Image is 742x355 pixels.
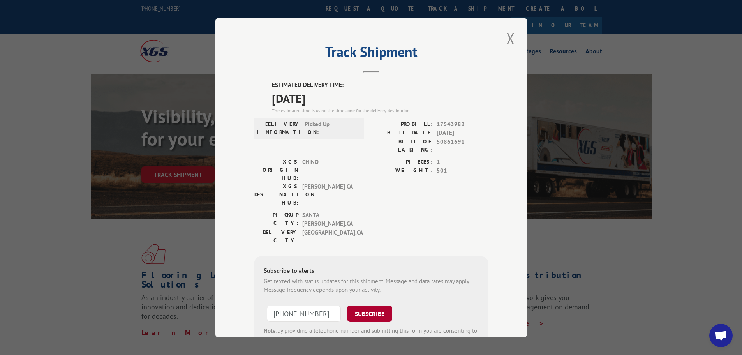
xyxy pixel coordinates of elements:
h2: Track Shipment [254,46,488,61]
span: [PERSON_NAME] CA [302,182,355,207]
span: [DATE] [437,129,488,138]
button: Close modal [504,28,517,49]
span: [GEOGRAPHIC_DATA] , CA [302,228,355,244]
label: PICKUP CITY: [254,210,298,228]
label: XGS ORIGIN HUB: [254,157,298,182]
button: SUBSCRIBE [347,305,392,321]
span: 1 [437,157,488,166]
input: Phone Number [267,305,341,321]
label: XGS DESTINATION HUB: [254,182,298,207]
div: The estimated time is using the time zone for the delivery destination. [272,107,488,114]
span: SANTA [PERSON_NAME] , CA [302,210,355,228]
label: DELIVERY INFORMATION: [257,120,301,136]
label: BILL OF LADING: [371,137,433,154]
label: ESTIMATED DELIVERY TIME: [272,81,488,90]
label: DELIVERY CITY: [254,228,298,244]
label: BILL DATE: [371,129,433,138]
span: 501 [437,166,488,175]
span: 50861691 [437,137,488,154]
strong: Note: [264,327,277,334]
div: by providing a telephone number and submitting this form you are consenting to be contacted by SM... [264,326,479,353]
div: Subscribe to alerts [264,265,479,277]
span: [DATE] [272,89,488,107]
label: PROBILL: [371,120,433,129]
span: 17543982 [437,120,488,129]
span: CHINO [302,157,355,182]
label: PIECES: [371,157,433,166]
span: Picked Up [305,120,357,136]
label: WEIGHT: [371,166,433,175]
div: Get texted with status updates for this shipment. Message and data rates may apply. Message frequ... [264,277,479,294]
a: Open chat [709,324,733,347]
